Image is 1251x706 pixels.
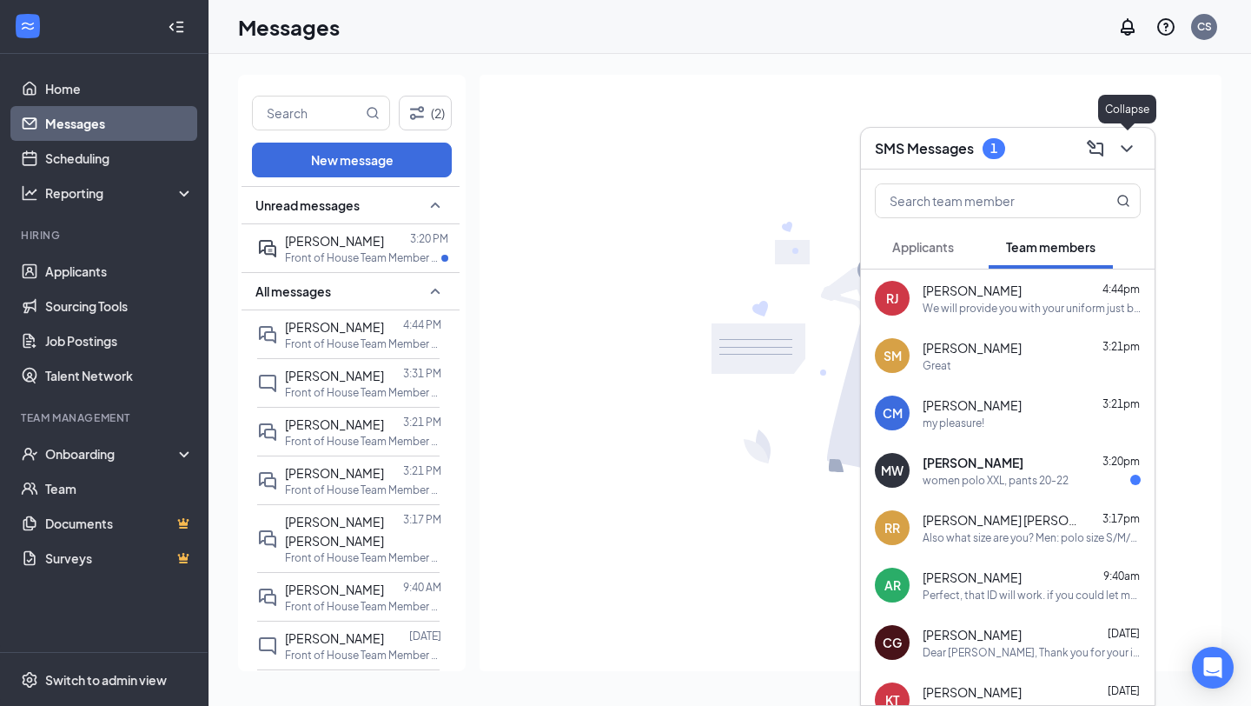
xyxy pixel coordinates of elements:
p: 3:21 PM [403,463,441,478]
p: 3:20 PM [410,231,448,246]
div: Open Intercom Messenger [1192,647,1234,689]
svg: DoubleChat [257,587,278,608]
span: [PERSON_NAME] [285,368,384,383]
span: 3:21pm [1102,397,1140,410]
a: Applicants [45,254,194,289]
span: All messages [255,283,331,300]
div: CM [883,404,903,422]
div: CS [1197,19,1212,34]
span: [PERSON_NAME] [923,396,1022,414]
h3: SMS Messages [875,139,974,158]
svg: MagnifyingGlass [366,106,380,120]
div: Team Management [21,410,190,425]
svg: ChatInactive [257,636,278,656]
p: Front of House Team Member at [GEOGRAPHIC_DATA] [285,336,441,351]
div: 1 [990,141,997,156]
span: [PERSON_NAME] [923,569,1022,586]
div: Great [923,358,951,373]
div: Onboarding [45,445,179,463]
div: MW [881,462,903,479]
button: New message [252,143,452,177]
div: Reporting [45,184,195,202]
span: [PERSON_NAME] [923,683,1022,701]
p: Front of House Team Member at [GEOGRAPHIC_DATA] [285,434,441,449]
span: [PERSON_NAME] [285,582,384,597]
span: [PERSON_NAME] [923,282,1022,299]
input: Search [253,97,362,130]
p: [DATE] [409,629,441,643]
p: Front of House Team Member at [GEOGRAPHIC_DATA] [285,648,441,663]
p: 4:44 PM [403,317,441,332]
span: [PERSON_NAME] [923,626,1022,643]
svg: UserCheck [21,445,38,463]
div: Collapse [1098,95,1156,123]
span: [DATE] [1108,627,1140,640]
button: Filter (2) [399,96,452,130]
button: ChevronDown [1113,135,1141,163]
svg: QuestionInfo [1155,17,1176,37]
a: Job Postings [45,323,194,358]
div: CG [883,634,902,651]
span: 4:44pm [1102,283,1140,296]
a: Messages [45,106,194,141]
h1: Messages [238,12,340,42]
svg: Collapse [168,18,185,36]
p: Front of House Team Member at [GEOGRAPHIC_DATA] [285,385,441,400]
div: AR [884,576,901,594]
p: Front of House Team Member at [GEOGRAPHIC_DATA] [285,599,441,614]
div: RR [884,519,900,536]
svg: DoubleChat [257,470,278,491]
span: Team members [1006,239,1095,255]
svg: ActiveDoubleChat [257,238,278,259]
a: DocumentsCrown [45,506,194,541]
p: Front of House Team Member at [GEOGRAPHIC_DATA] [285,483,441,497]
div: SM [884,347,902,364]
svg: DoubleChat [257,422,278,443]
a: SurveysCrown [45,541,194,576]
span: Unread messages [255,196,360,214]
span: Applicants [892,239,954,255]
svg: SmallChevronUp [425,281,446,302]
div: Switch to admin view [45,671,167,689]
p: 9:40 AM [403,580,441,595]
div: Dear [PERSON_NAME], Thank you for your interest in joining our team at [GEOGRAPHIC_DATA] and for ... [923,645,1141,660]
span: [PERSON_NAME] [PERSON_NAME] [923,511,1079,529]
svg: SmallChevronUp [425,195,446,216]
button: ComposeMessage [1082,135,1109,163]
span: [PERSON_NAME] [923,454,1023,471]
div: Hiring [21,228,190,243]
span: 3:21pm [1102,340,1140,353]
p: Front of House Team Member at [GEOGRAPHIC_DATA] [285,250,441,265]
svg: Analysis [21,184,38,202]
div: my pleasure! [923,416,984,430]
span: [PERSON_NAME] [285,630,384,646]
div: women polo XXL, pants 20-22 [923,473,1069,488]
a: Team [45,471,194,506]
span: [DATE] [1108,684,1140,697]
span: [PERSON_NAME] [285,416,384,432]
div: RJ [886,290,898,307]
svg: ChevronDown [1116,138,1137,159]
span: [PERSON_NAME] [PERSON_NAME] [285,514,384,549]
span: [PERSON_NAME] [285,319,384,335]
svg: DoubleChat [257,324,278,345]
span: 3:17pm [1102,512,1140,525]
span: 9:40am [1103,569,1140,583]
span: [PERSON_NAME] [923,339,1022,356]
span: 3:20pm [1102,455,1140,468]
div: Also what size are you? Men: polo size S/M/L/XL/XXL and your pants size waist 28/30/32/34/36.... ... [923,530,1141,545]
svg: ComposeMessage [1085,138,1106,159]
svg: WorkstreamLogo [19,17,36,35]
p: Front of House Team Member at [GEOGRAPHIC_DATA] [285,550,441,565]
div: Perfect, that ID will work. if you could let me know the date volleyball ends that will be great [923,588,1141,603]
svg: ChatInactive [257,373,278,394]
a: Talent Network [45,358,194,393]
p: 3:17 PM [403,512,441,527]
input: Search team member [876,184,1082,217]
a: Sourcing Tools [45,289,194,323]
svg: Notifications [1117,17,1138,37]
svg: Settings [21,671,38,689]
a: Scheduling [45,141,194,176]
span: [PERSON_NAME] [285,465,384,481]
svg: Filter [407,103,427,123]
